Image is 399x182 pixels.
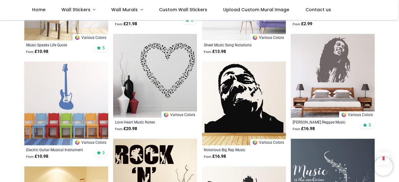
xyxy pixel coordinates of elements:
span: Custom Wall Stickers [159,7,207,13]
strong: £ 16.98 [204,153,226,160]
span: From [293,127,300,131]
span: Wall Murals [111,7,138,13]
span: From [26,155,34,158]
strong: £ 10.98 [26,153,48,160]
span: From [115,22,123,26]
strong: £ 20.98 [115,126,137,132]
img: Electric Guitar Musical Instrument Wall Sticker [24,62,108,145]
span: Upload Custom Mural Image [223,7,289,13]
span: 5 [102,45,105,51]
span: Contact us [305,7,331,13]
span: 3 [102,150,105,156]
img: Color Wheel [75,140,80,145]
iframe: Brevo live chat [374,157,393,176]
img: Color Wheel [163,112,169,118]
span: From [26,50,34,54]
span: From [293,22,300,26]
strong: £ 13.98 [204,49,226,55]
img: Color Wheel [252,35,258,40]
strong: £ 2.99 [293,21,312,27]
strong: £ 21.98 [115,21,137,27]
a: Various Colors [250,139,286,145]
span: Wall Stickers [61,7,90,13]
a: Electric Guitar Musical Instrument [26,147,90,152]
img: Color Wheel [252,140,258,145]
img: Bob Marley Reggae Music Wall Sticker [291,34,375,118]
img: Notorious Big Rap Music Wall Sticker [202,62,286,145]
a: Notorious Big Rap Music [204,147,268,152]
a: Love Heart Music Notes [115,119,179,124]
span: From [204,50,211,54]
a: Various Colors [73,139,108,145]
strong: £ 10.98 [26,49,48,55]
span: 5 [368,122,371,128]
a: Music Speaks Life Quote [26,42,90,47]
a: [PERSON_NAME] Reggae Music [293,119,357,124]
span: 5 [191,17,193,23]
a: Sheet Music Song Notations [204,42,268,47]
img: Love Heart Music Notes Wall Sticker [113,34,197,118]
a: Various Colors [161,111,197,118]
span: From [204,155,211,158]
strong: £ 16.98 [293,126,315,132]
img: Color Wheel [341,112,347,118]
img: Color Wheel [75,35,80,40]
a: Various Colors [73,34,108,40]
a: Various Colors [339,111,375,118]
a: Various Colors [250,34,286,40]
span: Home [32,7,46,13]
span: From [115,127,123,131]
